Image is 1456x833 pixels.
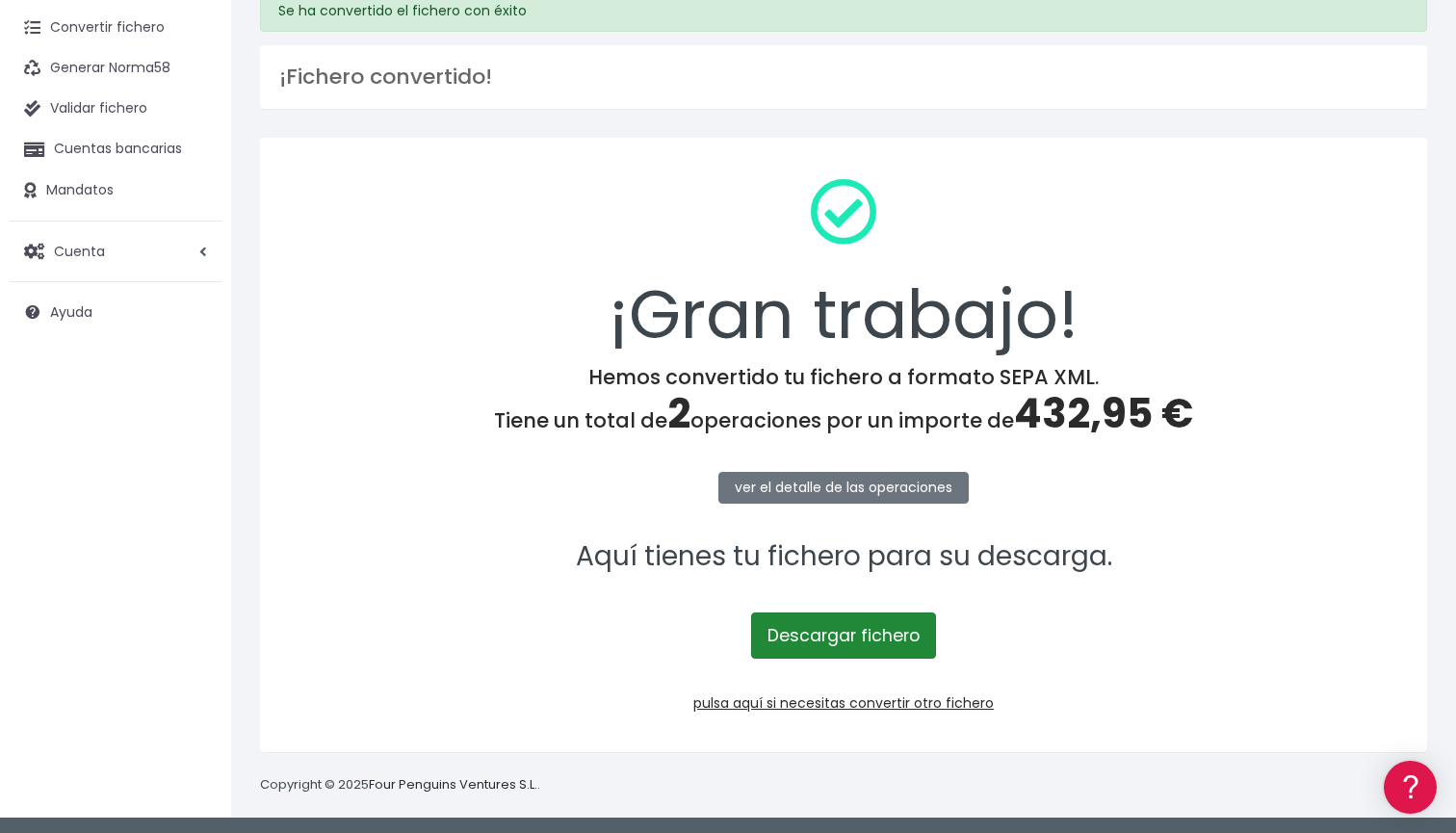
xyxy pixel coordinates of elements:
a: API [19,492,366,522]
a: Mandatos [10,170,221,211]
a: Generar Norma58 [10,48,221,89]
a: pulsa aquí si necesitas convertir otro fichero [693,693,994,713]
span: 2 [667,385,690,442]
a: Problemas habituales [19,273,366,303]
p: Aquí tienes tu fichero para su descarga. [285,535,1402,579]
div: Facturación [19,382,366,401]
a: Descargar fichero [751,612,936,659]
div: Programadores [19,462,366,481]
h3: ¡Fichero convertido! [279,65,1408,90]
a: Perfiles de empresas [19,333,366,363]
div: Convertir ficheros [19,213,366,231]
div: Información general [19,134,366,152]
p: Copyright © 2025 . [260,775,540,795]
div: ¡Gran trabajo! [285,163,1402,365]
a: Información general [19,164,366,194]
a: ver el detalle de las operaciones [718,472,969,504]
a: Ayuda [10,292,221,332]
a: Validar fichero [10,89,221,129]
a: General [19,413,366,443]
a: Convertir fichero [10,8,221,48]
h4: Hemos convertido tu fichero a formato SEPA XML. Tiene un total de operaciones por un importe de [285,365,1402,438]
a: Four Penguins Ventures S.L. [369,775,537,794]
span: Cuenta [54,241,105,260]
a: Formatos [19,244,366,273]
span: 432,95 € [1014,385,1193,442]
a: Videotutoriales [19,303,366,333]
a: Cuenta [10,231,221,272]
a: POWERED BY ENCHANT [265,555,371,573]
button: Contáctanos [19,515,366,549]
span: Ayuda [50,302,92,322]
a: Cuentas bancarias [10,129,221,169]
